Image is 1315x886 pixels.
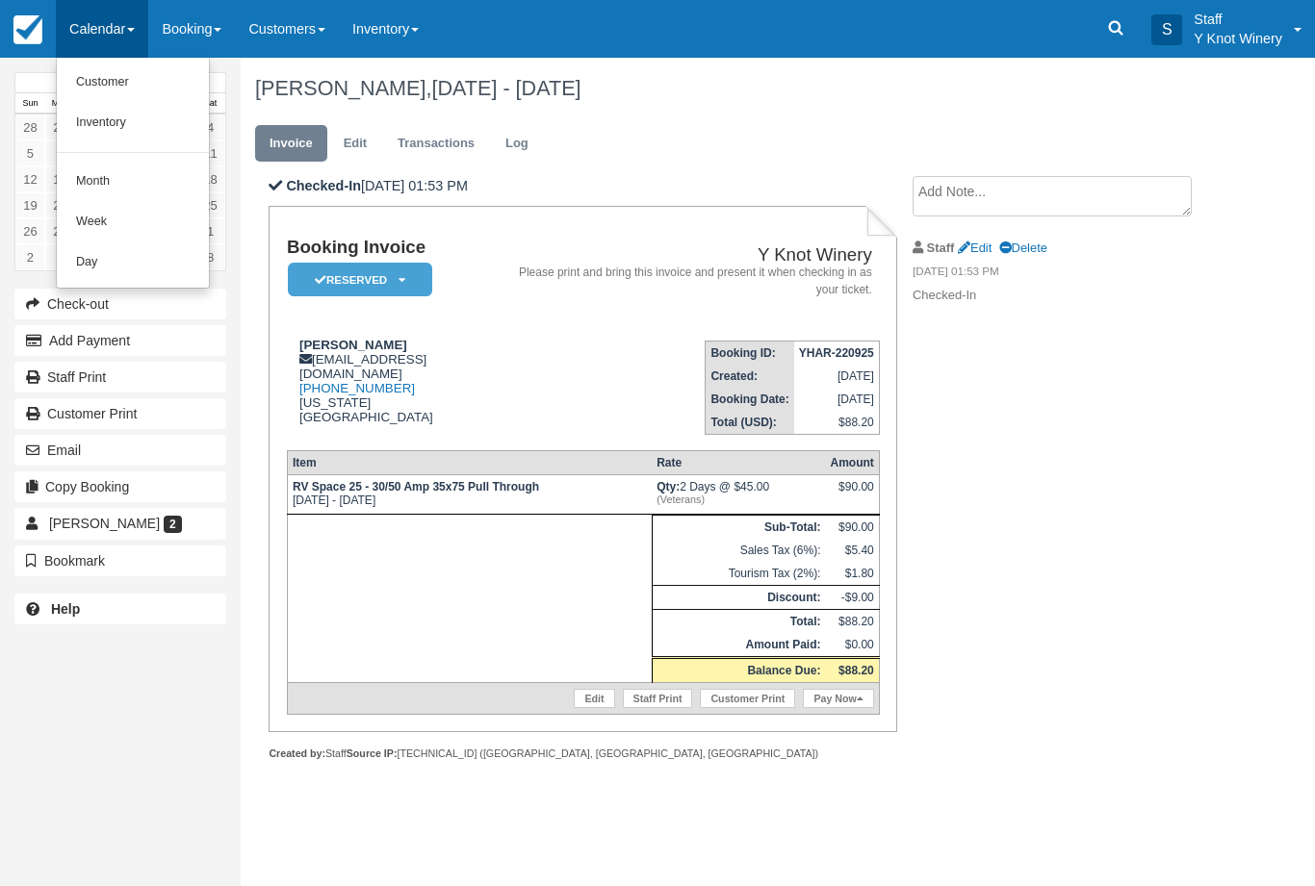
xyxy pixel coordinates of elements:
[57,103,209,143] a: Inventory
[57,63,209,103] a: Customer
[57,242,209,283] a: Day
[57,202,209,242] a: Week
[57,162,209,202] a: Month
[56,58,210,289] ul: Calendar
